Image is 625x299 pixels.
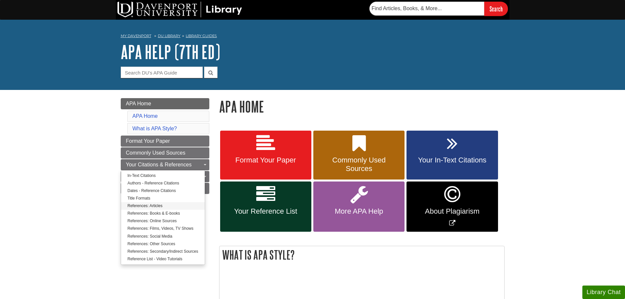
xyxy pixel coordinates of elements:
a: More APA Help [313,182,405,232]
img: DU Library [117,2,242,17]
a: Title Formats [121,195,205,202]
span: Commonly Used Sources [318,156,400,173]
nav: breadcrumb [121,32,505,42]
a: References: Secondary/Indirect Sources [121,248,205,255]
a: References: Articles [121,202,205,210]
span: APA Home [126,101,151,106]
a: Library Guides [186,33,217,38]
a: References: Online Sources [121,217,205,225]
a: Your Citations & References [121,159,209,170]
input: Search [484,2,508,16]
span: Format Your Paper [126,138,170,144]
a: References: Books & E-books [121,210,205,217]
span: Commonly Used Sources [126,150,185,156]
a: What is APA Style? [133,126,177,131]
span: Format Your Paper [225,156,306,164]
a: Reference List - Video Tutorials [121,255,205,263]
a: Authors - Reference Citations [121,180,205,187]
a: APA Help (7th Ed) [121,42,220,62]
button: Library Chat [582,286,625,299]
a: Dates - Reference Citations [121,187,205,195]
a: Your In-Text Citations [406,131,498,180]
a: APA Home [121,98,209,109]
h1: APA Home [219,98,505,115]
a: Your Reference List [220,182,311,232]
h2: What is APA Style? [219,246,504,264]
a: APA Home [133,113,158,119]
a: References: Social Media [121,233,205,240]
form: Searches DU Library's articles, books, and more [369,2,508,16]
input: Search DU's APA Guide [121,67,203,78]
a: Link opens in new window [406,182,498,232]
span: Your Reference List [225,207,306,216]
a: Format Your Paper [121,136,209,147]
span: About Plagiarism [411,207,493,216]
a: Commonly Used Sources [121,147,209,159]
a: In-Text Citations [121,172,205,180]
a: Format Your Paper [220,131,311,180]
a: DU Library [158,33,180,38]
span: Your In-Text Citations [411,156,493,164]
input: Find Articles, Books, & More... [369,2,484,15]
a: References: Other Sources [121,240,205,248]
a: My Davenport [121,33,151,39]
span: Your Citations & References [126,162,192,167]
a: References: Films, Videos, TV Shows [121,225,205,232]
span: More APA Help [318,207,400,216]
div: Guide Page Menu [121,98,209,237]
a: Commonly Used Sources [313,131,405,180]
